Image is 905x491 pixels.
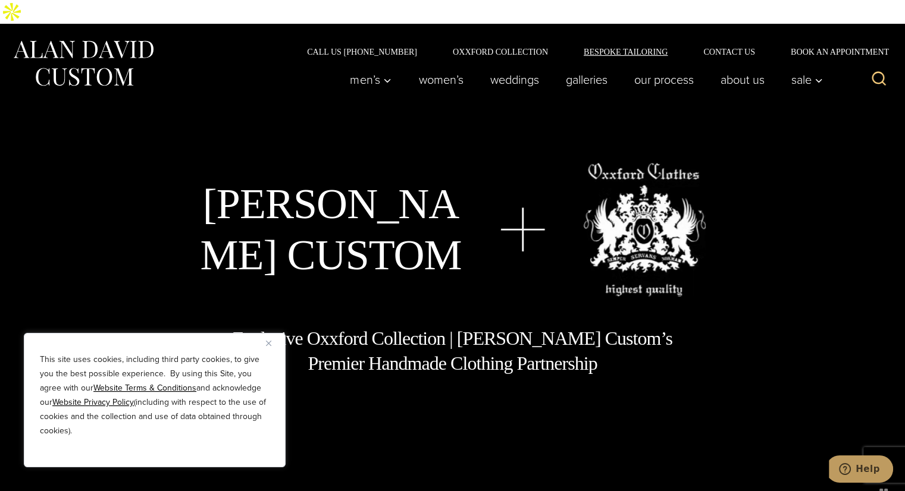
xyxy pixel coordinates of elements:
[477,68,552,92] a: weddings
[829,455,893,485] iframe: Opens a widget where you can chat to one of our agents
[266,336,280,350] button: Close
[865,65,893,94] button: View Search Form
[552,68,621,92] a: Galleries
[778,68,829,92] button: Sale sub menu toggle
[621,68,707,92] a: Our Process
[199,178,462,281] h1: [PERSON_NAME] Custom
[52,396,134,408] a: Website Privacy Policy
[266,341,271,346] img: Close
[232,326,674,376] h1: Exclusive Oxxford Collection | [PERSON_NAME] Custom’s Premier Handmade Clothing Partnership
[40,352,270,438] p: This site uses cookies, including third party cookies, to give you the best possible experience. ...
[773,48,893,56] a: Book an Appointment
[707,68,778,92] a: About Us
[435,48,566,56] a: Oxxford Collection
[583,163,706,297] img: oxxford clothes, highest quality
[289,48,893,56] nav: Secondary Navigation
[93,382,196,394] a: Website Terms & Conditions
[685,48,773,56] a: Contact Us
[566,48,685,56] a: Bespoke Tailoring
[337,68,405,92] button: Men’s sub menu toggle
[337,68,829,92] nav: Primary Navigation
[289,48,435,56] a: Call Us [PHONE_NUMBER]
[405,68,477,92] a: Women’s
[12,37,155,90] img: Alan David Custom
